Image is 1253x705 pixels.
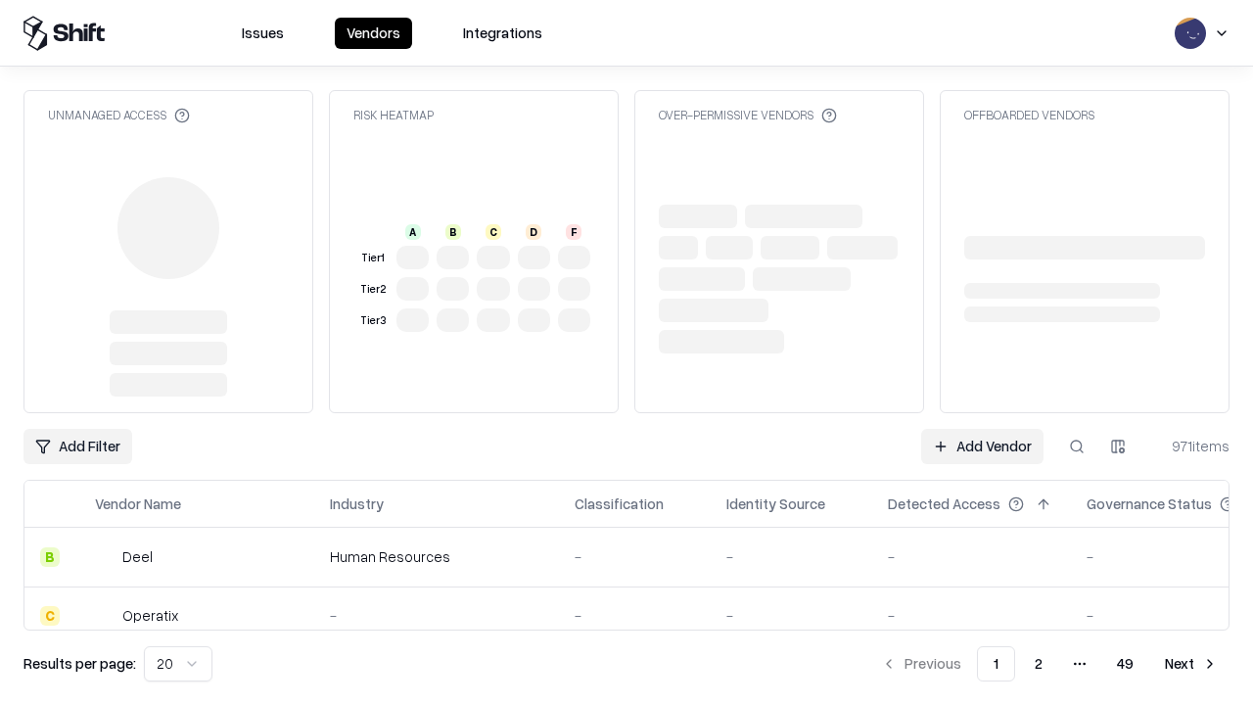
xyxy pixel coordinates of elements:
div: - [726,546,857,567]
button: 2 [1019,646,1058,681]
div: Operatix [122,605,178,626]
a: Add Vendor [921,429,1044,464]
div: Unmanaged Access [48,107,190,123]
div: A [405,224,421,240]
div: Deel [122,546,153,567]
div: Tier 2 [357,281,389,298]
div: - [888,546,1055,567]
div: Offboarded Vendors [964,107,1094,123]
div: - [330,605,543,626]
div: - [575,605,695,626]
button: Integrations [451,18,554,49]
div: Governance Status [1087,493,1212,514]
div: F [566,224,581,240]
div: C [40,606,60,626]
button: 49 [1101,646,1149,681]
p: Results per page: [23,653,136,674]
div: - [888,605,1055,626]
div: Industry [330,493,384,514]
nav: pagination [869,646,1230,681]
div: Vendor Name [95,493,181,514]
div: - [726,605,857,626]
div: Human Resources [330,546,543,567]
button: Issues [230,18,296,49]
div: B [40,547,60,567]
img: Deel [95,547,115,567]
div: C [486,224,501,240]
div: D [526,224,541,240]
div: Risk Heatmap [353,107,434,123]
div: - [575,546,695,567]
button: 1 [977,646,1015,681]
div: Tier 1 [357,250,389,266]
div: Tier 3 [357,312,389,329]
div: Identity Source [726,493,825,514]
div: Over-Permissive Vendors [659,107,837,123]
div: Classification [575,493,664,514]
button: Add Filter [23,429,132,464]
button: Next [1153,646,1230,681]
button: Vendors [335,18,412,49]
div: 971 items [1151,436,1230,456]
div: Detected Access [888,493,1000,514]
img: Operatix [95,606,115,626]
div: B [445,224,461,240]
